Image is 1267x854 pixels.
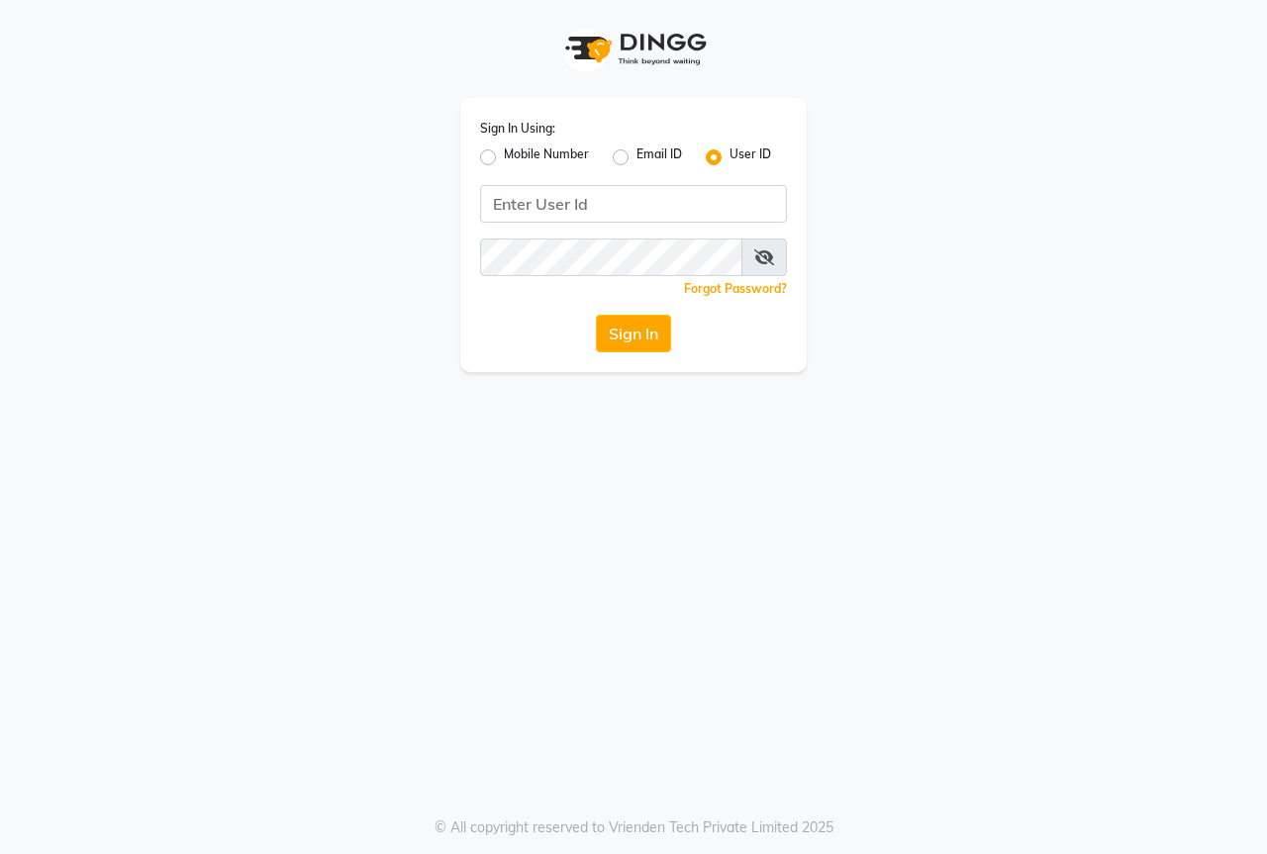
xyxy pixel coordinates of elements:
[504,145,589,169] label: Mobile Number
[480,238,742,276] input: Username
[730,145,771,169] label: User ID
[636,145,682,169] label: Email ID
[480,120,555,138] label: Sign In Using:
[480,185,787,223] input: Username
[684,281,787,296] a: Forgot Password?
[554,20,713,78] img: logo1.svg
[596,315,671,352] button: Sign In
